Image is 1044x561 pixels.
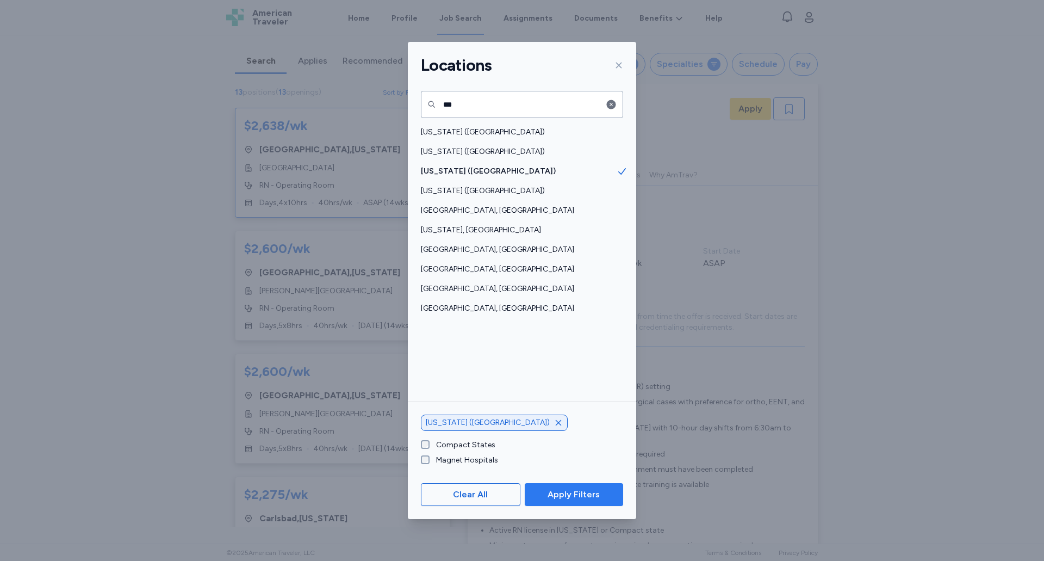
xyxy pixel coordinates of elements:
span: [GEOGRAPHIC_DATA], [GEOGRAPHIC_DATA] [421,244,617,255]
span: Apply Filters [548,488,600,501]
h1: Locations [421,55,492,76]
label: Compact States [430,440,495,451]
span: [US_STATE], [GEOGRAPHIC_DATA] [421,225,617,236]
button: Apply Filters [525,483,623,506]
span: [GEOGRAPHIC_DATA], [GEOGRAPHIC_DATA] [421,205,617,216]
span: [US_STATE] ([GEOGRAPHIC_DATA]) [426,417,550,428]
span: [GEOGRAPHIC_DATA], [GEOGRAPHIC_DATA] [421,303,617,314]
span: [GEOGRAPHIC_DATA], [GEOGRAPHIC_DATA] [421,264,617,275]
span: [GEOGRAPHIC_DATA], [GEOGRAPHIC_DATA] [421,283,617,294]
span: [US_STATE] ([GEOGRAPHIC_DATA]) [421,146,617,157]
button: Clear All [421,483,520,506]
span: [US_STATE] ([GEOGRAPHIC_DATA]) [421,166,617,177]
span: [US_STATE] ([GEOGRAPHIC_DATA]) [421,127,617,138]
label: Magnet Hospitals [430,455,498,466]
span: Clear All [453,488,488,501]
span: [US_STATE] ([GEOGRAPHIC_DATA]) [421,186,617,196]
